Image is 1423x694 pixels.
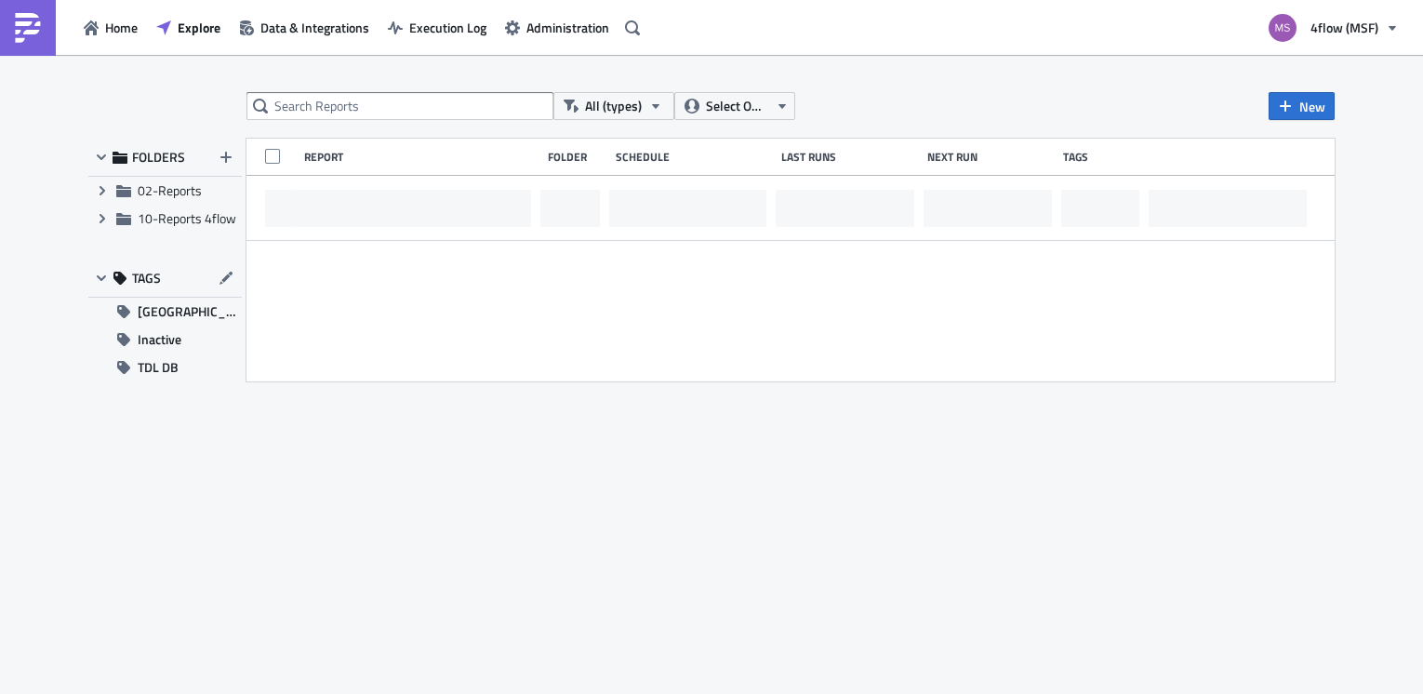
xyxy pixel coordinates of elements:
span: Explore [178,18,220,37]
button: Home [74,13,147,42]
div: Schedule [616,150,772,164]
span: New [1299,97,1325,116]
span: Data & Integrations [260,18,369,37]
button: Execution Log [379,13,496,42]
span: Inactive [138,326,181,354]
button: New [1269,92,1335,120]
div: Report [304,150,539,164]
button: Select Owner [674,92,795,120]
img: PushMetrics [13,13,43,43]
button: Data & Integrations [230,13,379,42]
button: TDL DB [88,354,242,381]
span: Execution Log [409,18,486,37]
span: 10-Reports 4flow [138,208,236,228]
span: Administration [526,18,609,37]
img: Avatar [1267,12,1298,44]
div: Folder [548,150,606,164]
div: Last Runs [781,150,918,164]
button: Explore [147,13,230,42]
span: Home [105,18,138,37]
input: Search Reports [246,92,553,120]
button: Inactive [88,326,242,354]
span: Select Owner [706,96,768,116]
span: TDL DB [138,354,179,381]
div: Next Run [927,150,1055,164]
div: Tags [1063,150,1141,164]
span: [GEOGRAPHIC_DATA] [138,298,242,326]
span: 4flow (MSF) [1310,18,1378,37]
span: 02-Reports [138,180,202,200]
button: Administration [496,13,618,42]
span: All (types) [585,96,642,116]
button: [GEOGRAPHIC_DATA] [88,298,242,326]
span: TAGS [132,270,161,287]
button: 4flow (MSF) [1257,7,1409,48]
span: FOLDERS [132,149,185,166]
button: All (types) [553,92,674,120]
